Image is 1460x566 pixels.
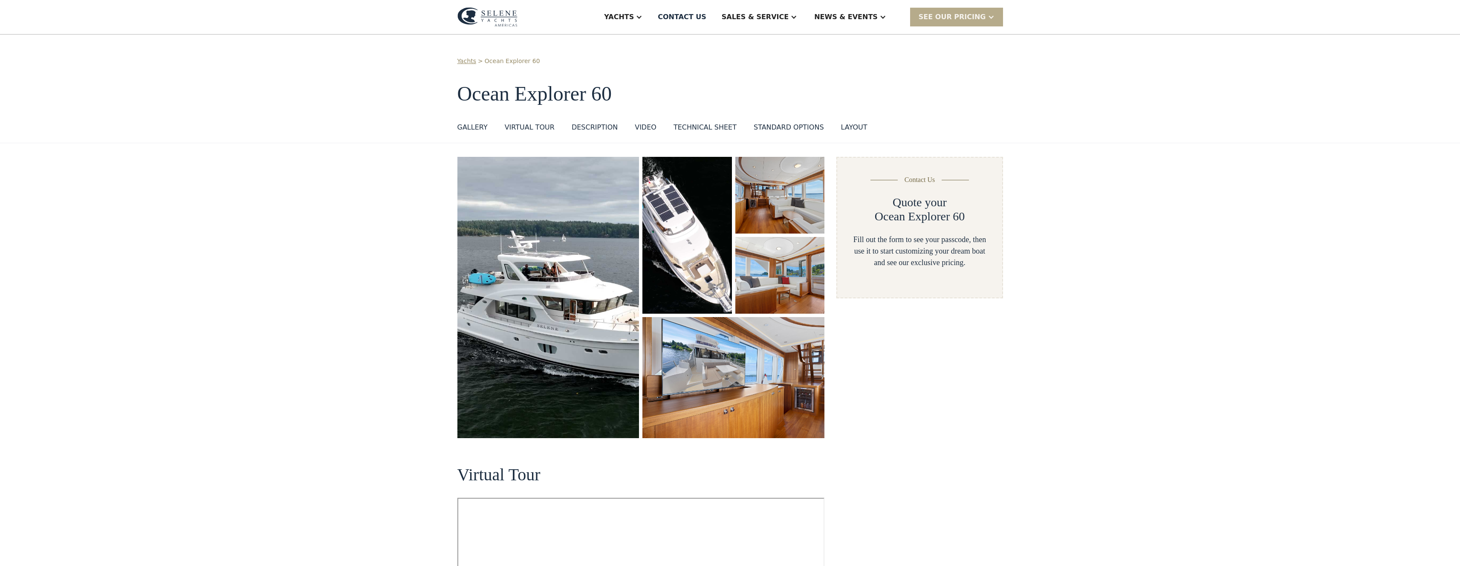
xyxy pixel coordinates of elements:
div: standard options [754,122,824,133]
a: VIRTUAL TOUR [505,122,555,136]
a: GALLERY [457,122,488,136]
div: GALLERY [457,122,488,133]
div: Sales & Service [722,12,789,22]
h2: Ocean Explorer 60 [875,209,965,224]
div: layout [841,122,867,133]
div: Technical sheet [674,122,737,133]
a: Yachts [457,57,477,66]
div: > [478,57,483,66]
img: logo [457,7,518,27]
div: Contact Us [905,175,935,185]
a: standard options [754,122,824,136]
div: DESCRIPTION [572,122,618,133]
div: SEE Our Pricing [919,12,986,22]
div: Contact US [658,12,706,22]
h2: Quote your [893,195,947,210]
div: VIDEO [635,122,656,133]
a: layout [841,122,867,136]
a: DESCRIPTION [572,122,618,136]
h1: Ocean Explorer 60 [457,83,1003,105]
div: Fill out the form to see your passcode, then use it to start customizing your dream boat and see ... [851,234,988,269]
h2: Virtual Tour [457,465,825,484]
div: VIRTUAL TOUR [505,122,555,133]
div: Yachts [604,12,634,22]
div: News & EVENTS [814,12,878,22]
a: Ocean Explorer 60 [485,57,540,66]
a: VIDEO [635,122,656,136]
a: Technical sheet [674,122,737,136]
